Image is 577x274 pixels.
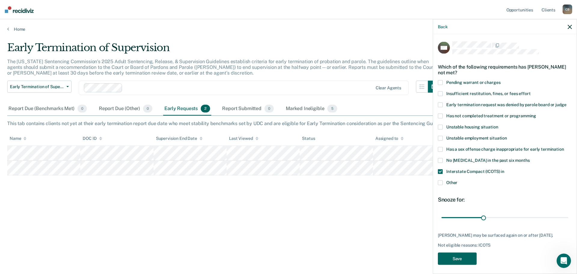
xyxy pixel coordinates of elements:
a: Home [7,26,570,32]
div: C B [563,5,572,14]
div: Early Termination of Supervision [7,42,440,59]
button: Back [438,24,447,29]
div: Snooze for: [438,196,572,203]
div: Which of the following requirements has [PERSON_NAME] not met? [438,59,572,80]
div: Marked Ineligible [285,102,338,115]
span: 0 [143,105,152,112]
div: Status [302,136,315,141]
div: This tab contains clients not yet at their early termination report due date who meet stability b... [7,121,570,126]
span: Insufficient restitution, fines, or fees effort [446,91,530,96]
span: 0 [78,105,87,112]
div: [PERSON_NAME] may be surfaced again on or after [DATE]. [438,232,572,238]
div: Supervision End Date [156,136,203,141]
button: Save [438,253,477,265]
div: Early Requests [163,102,211,115]
span: 5 [327,105,337,112]
span: Interstate Compact (ICOTS) in [446,169,504,174]
img: Recidiviz [5,6,34,13]
div: DOC ID [83,136,102,141]
div: Report Due (Other) [98,102,154,115]
span: Other [446,180,457,185]
span: 2 [201,105,210,112]
span: Early Termination of Supervision [10,84,64,89]
div: Report Due (Benchmarks Met) [7,102,88,115]
iframe: Intercom live chat [557,254,571,268]
span: Early termination request was denied by parole board or judge [446,102,566,107]
div: Clear agents [376,85,401,91]
span: No [MEDICAL_DATA] in the past six months [446,158,530,163]
div: Assigned to [375,136,404,141]
div: Last Viewed [229,136,258,141]
div: Not eligible reasons: ICOTS [438,243,572,248]
span: Unstable employment situation [446,136,507,140]
span: Has not completed treatment or programming [446,113,536,118]
p: The [US_STATE] Sentencing Commission’s 2025 Adult Sentencing, Release, & Supervision Guidelines e... [7,59,435,76]
span: Unstable housing situation [446,125,498,129]
div: Report Submitted [221,102,275,115]
span: Has a sex offense charge inappropriate for early termination [446,147,564,152]
span: 0 [264,105,274,112]
div: Name [10,136,26,141]
span: Pending warrant or charges [446,80,500,85]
